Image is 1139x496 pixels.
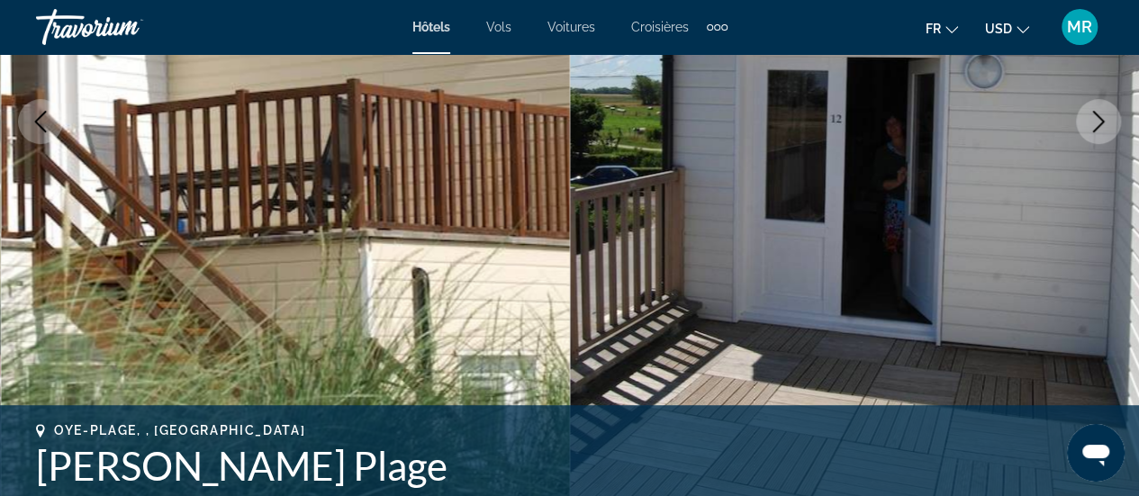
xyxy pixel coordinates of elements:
[1076,99,1121,144] button: Next image
[486,20,511,34] a: Vols
[631,20,689,34] a: Croisières
[547,20,595,34] a: Voitures
[1067,18,1092,36] span: MR
[1056,8,1103,46] button: User Menu
[412,20,450,34] a: Hôtels
[985,22,1012,36] span: USD
[985,15,1029,41] button: Change currency
[54,423,305,437] span: Oye-Plage, , [GEOGRAPHIC_DATA]
[926,15,958,41] button: Change language
[707,13,728,41] button: Extra navigation items
[1067,424,1125,482] iframe: Bouton de lancement de la fenêtre de messagerie
[36,4,216,50] a: Travorium
[36,442,1103,489] h1: [PERSON_NAME] Plage
[926,22,941,36] span: fr
[18,99,63,144] button: Previous image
